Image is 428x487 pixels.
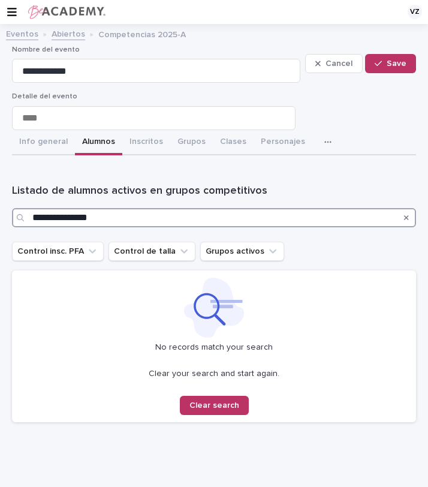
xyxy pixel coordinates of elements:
[305,54,363,73] button: Cancel
[200,242,284,261] button: Grupos activos
[108,242,195,261] button: Control de talla
[122,130,170,155] button: Inscritos
[325,59,352,68] span: Cancel
[52,26,85,40] a: Abiertos
[19,342,409,353] p: No records match your search
[180,396,249,415] button: Clear search
[75,130,122,155] button: Alumnos
[189,401,239,410] span: Clear search
[12,242,104,261] button: Control insc. PFA
[387,59,406,68] span: Save
[12,208,416,227] input: Search
[365,54,416,73] button: Save
[12,93,77,100] span: Detalle del evento
[12,130,75,155] button: Info general
[12,46,80,53] span: Nombre del evento
[408,5,422,19] div: VZ
[254,130,312,155] button: Personajes
[149,369,279,379] p: Clear your search and start again.
[26,4,106,20] img: WPrjXfSUmiLcdUfaYY4Q
[170,130,213,155] button: Grupos
[12,184,416,199] h1: Listado de alumnos activos en grupos competitivos
[98,27,186,40] p: Competencias 2025-A
[6,26,38,40] a: Eventos
[213,130,254,155] button: Clases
